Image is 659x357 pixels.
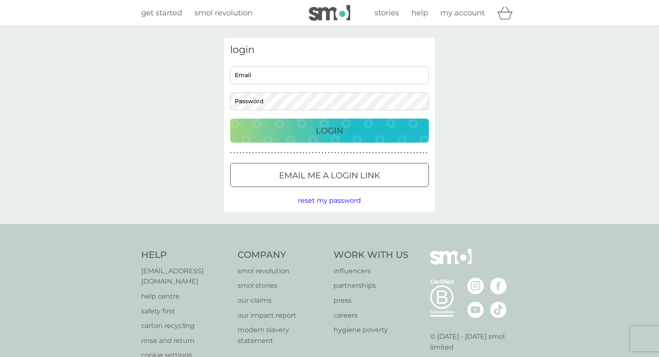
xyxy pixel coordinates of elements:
[271,151,273,155] p: ●
[284,151,286,155] p: ●
[331,151,333,155] p: ●
[423,151,424,155] p: ●
[378,151,380,155] p: ●
[265,151,267,155] p: ●
[141,291,229,302] a: help centre
[497,5,518,21] div: basket
[372,151,374,155] p: ●
[252,151,254,155] p: ●
[334,325,409,335] a: hygiene poverty
[411,8,428,17] span: help
[407,151,409,155] p: ●
[279,169,380,182] p: Email me a login link
[141,335,229,346] a: rinse and return
[366,151,368,155] p: ●
[334,295,409,306] a: press
[426,151,428,155] p: ●
[262,151,263,155] p: ●
[410,151,412,155] p: ●
[230,151,232,155] p: ●
[353,151,355,155] p: ●
[293,151,295,155] p: ●
[319,151,320,155] p: ●
[238,310,326,321] a: our impact report
[344,151,346,155] p: ●
[394,151,396,155] p: ●
[249,151,251,155] p: ●
[141,7,182,19] a: get started
[411,7,428,19] a: help
[230,44,429,56] h3: login
[298,195,361,206] button: reset my password
[334,151,336,155] p: ●
[388,151,390,155] p: ●
[490,278,507,294] img: visit the smol Facebook page
[230,119,429,143] button: Login
[277,151,279,155] p: ●
[334,280,409,291] a: partnerships
[382,151,383,155] p: ●
[274,151,276,155] p: ●
[375,151,377,155] p: ●
[238,249,326,262] h4: Company
[233,151,235,155] p: ●
[230,163,429,187] button: Email me a login link
[246,151,248,155] p: ●
[334,310,409,321] a: careers
[312,151,314,155] p: ●
[268,151,270,155] p: ●
[243,151,245,155] p: ●
[385,151,387,155] p: ●
[430,331,518,352] p: © [DATE] - [DATE] smol limited
[296,151,298,155] p: ●
[334,266,409,277] a: influencers
[334,249,409,262] h4: Work With Us
[337,151,339,155] p: ●
[440,7,485,19] a: my account
[315,151,317,155] p: ●
[404,151,405,155] p: ●
[350,151,352,155] p: ●
[290,151,292,155] p: ●
[303,151,304,155] p: ●
[306,151,308,155] p: ●
[298,197,361,204] span: reset my password
[238,295,326,306] a: our claims
[440,8,485,17] span: my account
[309,5,350,21] img: smol
[467,278,484,294] img: visit the smol Instagram page
[236,151,238,155] p: ●
[430,249,471,277] img: smol
[255,151,257,155] p: ●
[347,151,349,155] p: ●
[363,151,364,155] p: ●
[141,306,229,317] a: safety first
[195,8,253,17] span: smol revolution
[141,266,229,287] a: [EMAIL_ADDRESS][DOMAIN_NAME]
[322,151,323,155] p: ●
[356,151,358,155] p: ●
[316,124,343,137] p: Login
[397,151,399,155] p: ●
[360,151,361,155] p: ●
[391,151,393,155] p: ●
[420,151,421,155] p: ●
[238,280,326,291] p: smol stories
[259,151,260,155] p: ●
[375,8,399,17] span: stories
[375,7,399,19] a: stories
[238,266,326,277] a: smol revolution
[309,151,311,155] p: ●
[141,8,182,17] span: get started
